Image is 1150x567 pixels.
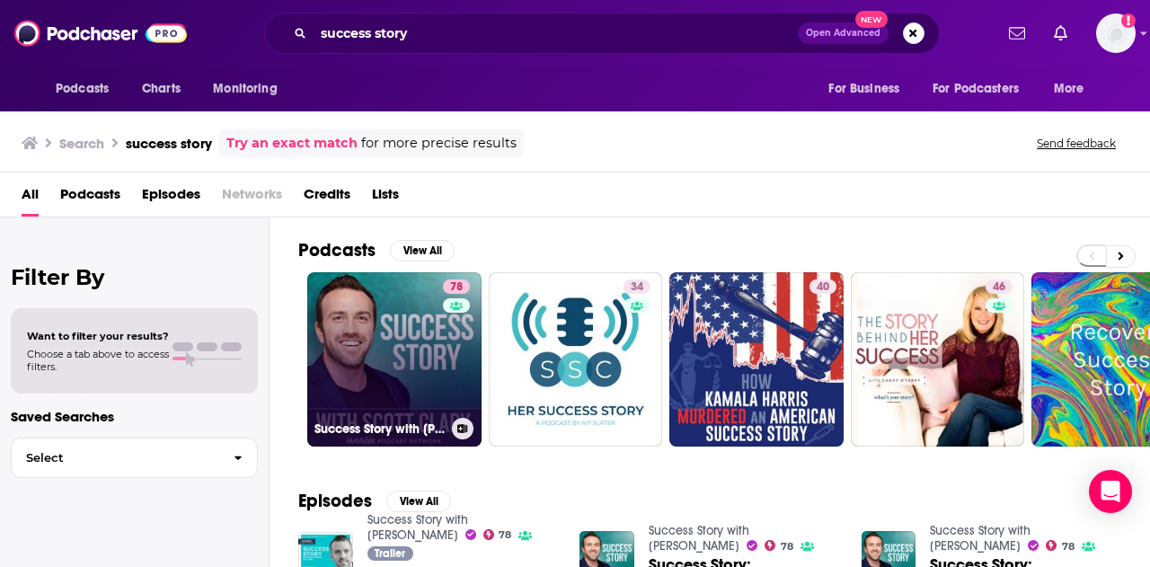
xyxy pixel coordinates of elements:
span: Podcasts [56,76,109,102]
span: 34 [631,279,643,297]
span: Open Advanced [806,29,880,38]
span: 46 [993,279,1005,297]
a: PodcastsView All [298,239,455,261]
a: 46 [851,272,1025,447]
a: 78Success Story with [PERSON_NAME] [307,272,482,447]
a: 78 [765,540,793,551]
a: 34 [489,272,663,447]
a: Podcasts [60,180,120,217]
span: Select [12,452,219,464]
span: 78 [499,531,511,539]
span: Charts [142,76,181,102]
img: User Profile [1096,13,1136,53]
h2: Filter By [11,264,258,290]
span: For Business [828,76,899,102]
button: open menu [816,72,922,106]
button: Send feedback [1031,136,1121,151]
a: EpisodesView All [298,490,451,512]
span: Choose a tab above to access filters. [27,348,169,373]
a: 46 [986,279,1013,294]
button: open menu [921,72,1045,106]
span: For Podcasters [933,76,1019,102]
span: Networks [222,180,282,217]
button: open menu [43,72,132,106]
span: Monitoring [213,76,277,102]
a: Success Story with Scott D. Clary [930,523,1031,554]
a: 78 [1046,540,1075,551]
h3: Success Story with [PERSON_NAME] [314,421,445,437]
a: Credits [304,180,350,217]
span: New [855,11,888,28]
div: Search podcasts, credits, & more... [264,13,940,54]
button: View All [386,491,451,512]
span: Logged in as SarahCBreivogel [1096,13,1136,53]
a: 78 [483,529,512,540]
a: 40 [669,272,844,447]
button: View All [390,240,455,261]
div: Open Intercom Messenger [1089,470,1132,513]
button: Open AdvancedNew [798,22,889,44]
span: Trailer [375,548,405,559]
a: Try an exact match [226,133,358,154]
a: Lists [372,180,399,217]
span: 78 [1062,543,1075,551]
a: 78 [443,279,470,294]
span: More [1054,76,1084,102]
a: 40 [809,279,836,294]
a: Success Story with Scott D. Clary [367,512,468,543]
a: All [22,180,39,217]
button: open menu [1041,72,1107,106]
a: Episodes [142,180,200,217]
h2: Episodes [298,490,372,512]
button: Select [11,438,258,478]
h3: Search [59,135,104,152]
span: 40 [817,279,829,297]
a: Success Story with Scott D. Clary [649,523,749,554]
span: 78 [781,543,793,551]
h2: Podcasts [298,239,376,261]
span: 78 [450,279,463,297]
a: Show notifications dropdown [1047,18,1075,49]
a: Charts [130,72,191,106]
h3: success story [126,135,212,152]
a: Show notifications dropdown [1002,18,1032,49]
svg: Add a profile image [1121,13,1136,28]
input: Search podcasts, credits, & more... [314,19,798,48]
button: Show profile menu [1096,13,1136,53]
img: Podchaser - Follow, Share and Rate Podcasts [14,16,187,50]
button: open menu [200,72,300,106]
a: 34 [624,279,650,294]
p: Saved Searches [11,408,258,425]
span: for more precise results [361,133,517,154]
span: Want to filter your results? [27,330,169,342]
